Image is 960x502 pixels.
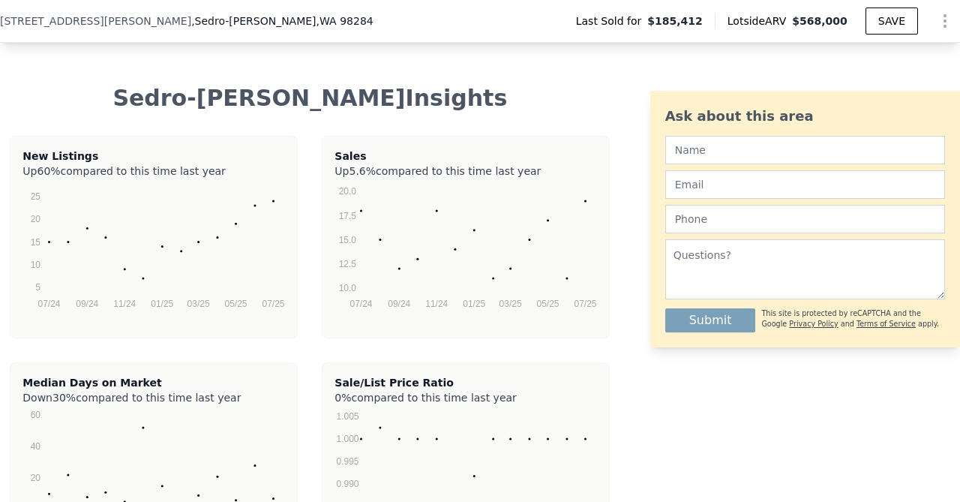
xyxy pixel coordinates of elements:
[191,14,373,29] span: , Sedro-[PERSON_NAME]
[339,259,357,269] text: 12.5
[76,299,99,309] text: 09/24
[337,411,359,422] text: 1.005
[537,299,559,309] text: 05/25
[316,15,373,27] span: , WA 98284
[665,170,945,199] input: Email
[31,214,41,224] text: 20
[31,237,41,248] text: 15
[349,165,376,177] span: 5.6%
[31,260,41,270] text: 10
[789,320,838,328] a: Privacy Policy
[114,299,136,309] text: 11/24
[334,164,597,173] div: Up compared to this time last year
[665,106,945,127] div: Ask about this area
[930,6,960,36] button: Show Options
[22,182,285,332] svg: A chart.
[225,299,247,309] text: 05/25
[31,441,41,452] text: 40
[339,211,357,221] text: 17.5
[37,165,60,177] span: 60%
[334,390,597,399] div: compared to this time last year
[350,299,373,309] text: 07/24
[792,15,847,27] span: $568,000
[334,392,351,404] span: 0%
[22,149,285,164] div: New Listings
[31,191,41,202] text: 25
[727,14,792,29] span: Lotside ARV
[151,299,174,309] text: 01/25
[334,375,597,390] div: Sale/List Price Ratio
[262,299,285,309] text: 07/25
[22,390,285,399] div: Down compared to this time last year
[499,299,522,309] text: 03/25
[31,473,41,483] text: 20
[339,283,357,293] text: 10.0
[665,136,945,164] input: Name
[337,479,359,489] text: 0.990
[463,299,486,309] text: 01/25
[337,434,359,444] text: 1.000
[334,182,597,332] svg: A chart.
[339,186,357,197] text: 20.0
[22,164,285,173] div: Up compared to this time last year
[576,14,648,29] span: Last Sold for
[665,205,945,233] input: Phone
[647,14,703,29] span: $185,412
[36,282,41,293] text: 5
[22,375,285,390] div: Median Days on Market
[12,85,608,112] div: Sedro-[PERSON_NAME] Insights
[52,392,76,404] span: 30%
[426,299,448,309] text: 11/24
[574,299,597,309] text: 07/25
[339,235,357,245] text: 15.0
[337,456,359,467] text: 0.995
[761,308,945,330] div: This site is protected by reCAPTCHA and the Google and apply.
[388,299,411,309] text: 09/24
[665,308,756,332] button: Submit
[31,410,41,420] text: 60
[187,299,210,309] text: 03/25
[856,320,916,328] a: Terms of Service
[865,8,918,35] button: SAVE
[38,299,61,309] text: 07/24
[334,149,597,164] div: Sales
